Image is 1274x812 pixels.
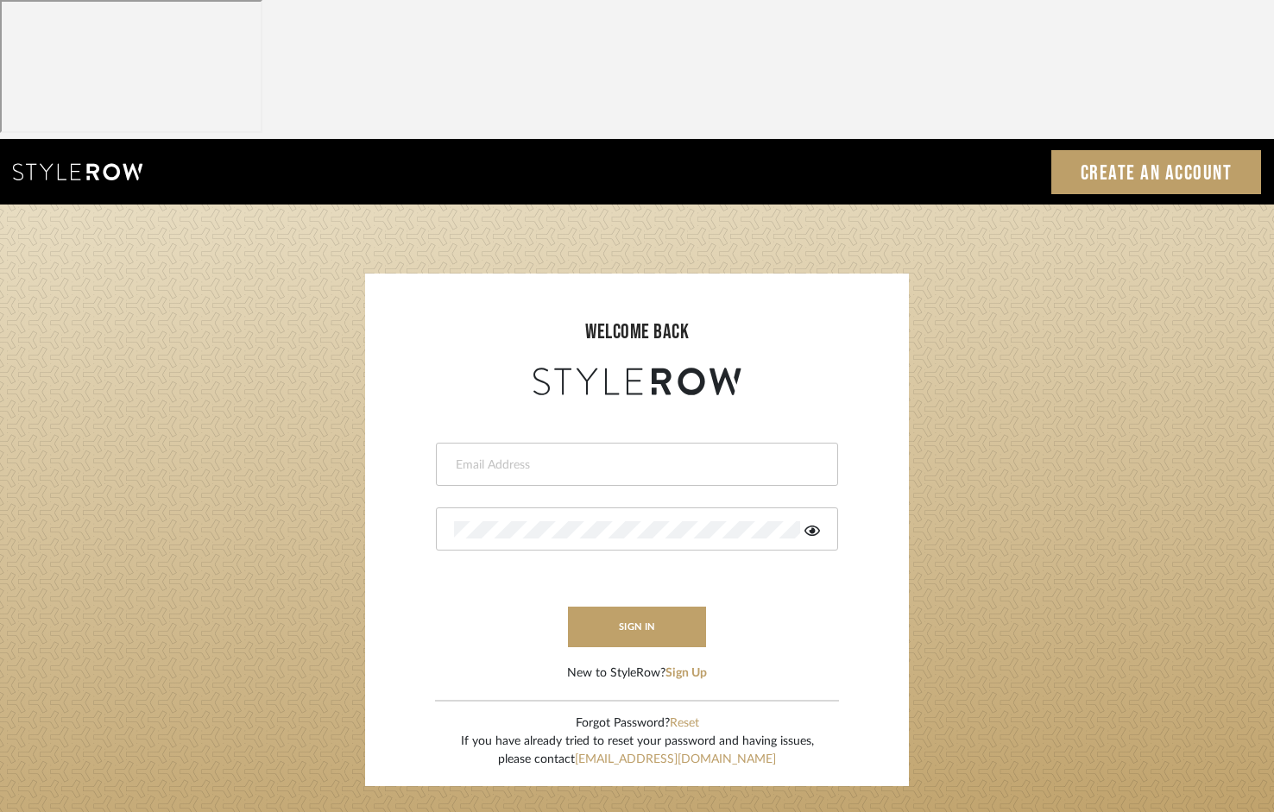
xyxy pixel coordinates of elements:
[1051,150,1262,194] a: Create an Account
[575,753,776,765] a: [EMAIL_ADDRESS][DOMAIN_NAME]
[461,733,814,769] div: If you have already tried to reset your password and having issues, please contact
[568,607,706,647] button: sign in
[454,456,816,474] input: Email Address
[670,714,699,733] button: Reset
[461,714,814,733] div: Forgot Password?
[665,664,707,683] button: Sign Up
[567,664,707,683] div: New to StyleRow?
[382,317,892,348] div: welcome back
